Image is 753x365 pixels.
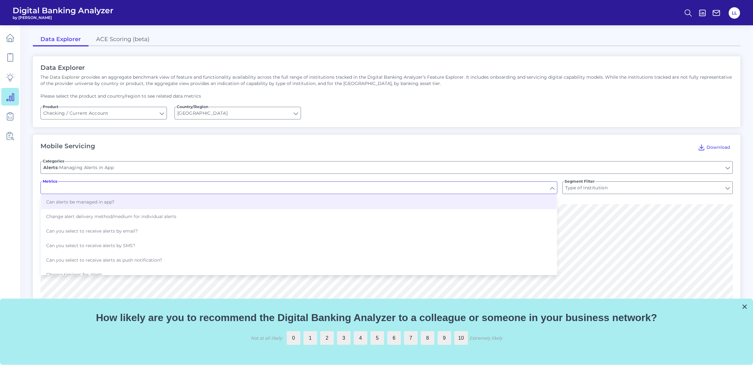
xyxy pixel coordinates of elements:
label: 3 [337,331,351,345]
span: Choose timings for alerts [46,272,102,277]
label: 5 [370,331,384,345]
span: Can you select to receive alerts as push notification? [46,257,162,263]
span: Digital Banking Analyzer [13,6,113,15]
h2: Data Explorer [40,64,733,71]
span: Metrics [42,179,58,184]
span: by [PERSON_NAME] [13,15,113,20]
p: How likely are you to recommend the Digital Banking Analyzer to a colleague or someone in your bu... [8,312,745,324]
span: Can you select to receive alerts by email? [46,228,138,234]
p: The Data Explorer provides an aggregate benchmark view of feature and functionality availability ... [40,74,733,87]
label: 0 [287,331,300,345]
span: Can you select to receive alerts by SMS? [46,243,135,248]
a: ACE Scoring (beta) [89,33,157,46]
label: 7 [404,331,418,345]
button: Close [742,301,748,312]
span: Segment Filter [564,179,595,184]
span: Download [707,144,730,150]
span: Categories [42,159,65,164]
div: Extremely likely [469,335,502,341]
label: 1 [303,331,317,345]
label: 2 [320,331,334,345]
label: 6 [387,331,401,345]
span: Product [42,104,59,109]
button: LL [729,7,740,19]
p: Please select the product and country/region to see related data metrics [40,93,733,99]
label: 8 [421,331,434,345]
div: Not at all likely [251,335,282,341]
span: Change alert delivery method/medium for individual alerts [46,214,176,219]
h2: Mobile Servicing [40,142,95,152]
span: Country/Region [176,104,209,109]
label: 10 [454,331,468,345]
label: 9 [438,331,451,345]
span: Can alerts be managed in app? [46,199,114,205]
a: Data Explorer [33,33,89,46]
label: 4 [354,331,367,345]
